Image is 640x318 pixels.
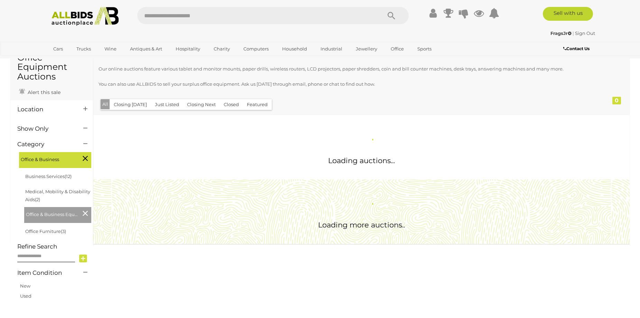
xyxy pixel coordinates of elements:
button: Featured [243,99,272,110]
span: | [573,30,574,36]
span: Office & Business [21,154,73,163]
a: Office [386,43,408,55]
a: Sell with us [543,7,593,21]
span: Loading more auctions.. [318,221,405,229]
a: Household [278,43,312,55]
a: Computers [239,43,273,55]
div: 0 [612,97,621,104]
a: Alert this sale [17,86,62,97]
a: Industrial [316,43,347,55]
button: All [101,99,110,109]
button: Closed [220,99,243,110]
button: Just Listed [151,99,183,110]
p: Our online auctions feature various tablet and monitor mounts, paper drills, wireless routers, LC... [99,65,575,73]
a: Trucks [72,43,95,55]
span: (12) [65,174,72,179]
a: Sign Out [575,30,595,36]
a: Office Furniture(3) [25,228,66,234]
b: Contact Us [563,46,590,51]
h4: Location [17,106,73,113]
strong: FragsJr [550,30,572,36]
h4: Item Condition [17,270,73,276]
h1: Office Equipment Auctions [17,53,86,82]
h4: Show Only [17,125,73,132]
a: Cars [49,43,67,55]
a: Jewellery [351,43,382,55]
a: [GEOGRAPHIC_DATA] [49,55,107,66]
a: New [20,283,30,289]
span: Office & Business Equipment [26,209,78,218]
button: Search [374,7,409,24]
h4: Refine Search [17,243,91,250]
a: Hospitality [171,43,205,55]
button: Closing [DATE] [110,99,151,110]
a: Medical, Mobility & Disability Aids(2) [25,189,90,202]
a: Charity [209,43,234,55]
a: FragsJr [550,30,573,36]
a: Contact Us [563,45,591,53]
p: You can also use ALLBIDS to sell your surplus office equipment. Ask us [DATE] through email, phon... [99,80,575,88]
span: Loading auctions... [328,156,395,165]
a: Antiques & Art [126,43,167,55]
h4: Category [17,141,73,148]
button: Closing Next [183,99,220,110]
a: Wine [100,43,121,55]
a: Business Services(12) [25,174,72,179]
a: Used [20,293,31,299]
span: (2) [35,197,40,202]
span: Alert this sale [26,89,61,95]
a: Sports [413,43,436,55]
img: Allbids.com.au [48,7,123,26]
span: (3) [61,228,66,234]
